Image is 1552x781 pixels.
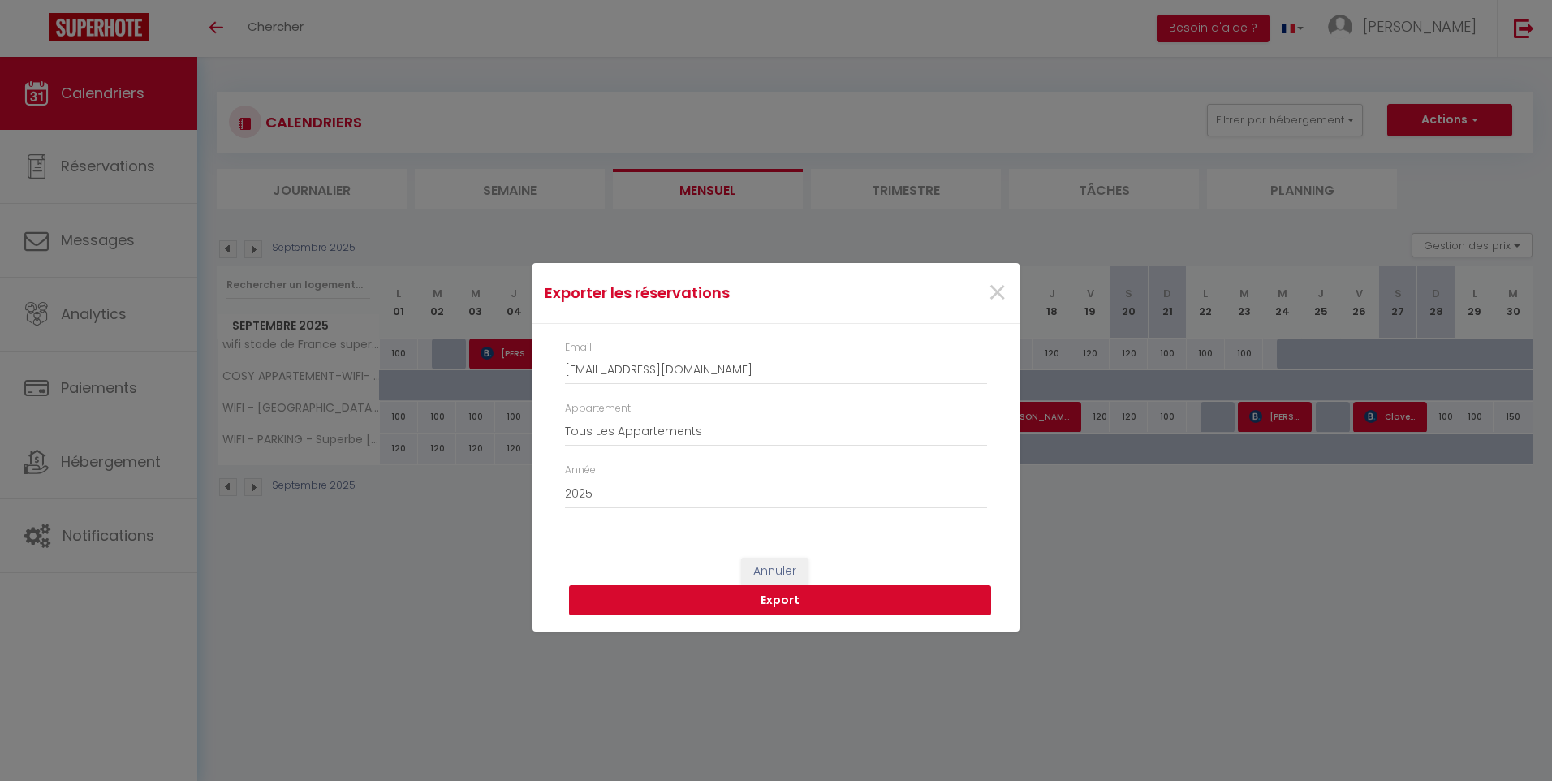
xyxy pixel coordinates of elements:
[565,463,596,478] label: Année
[545,282,846,304] h4: Exporter les réservations
[741,558,808,585] button: Annuler
[987,269,1007,317] span: ×
[565,401,631,416] label: Appartement
[569,585,991,616] button: Export
[565,340,592,356] label: Email
[987,276,1007,311] button: Close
